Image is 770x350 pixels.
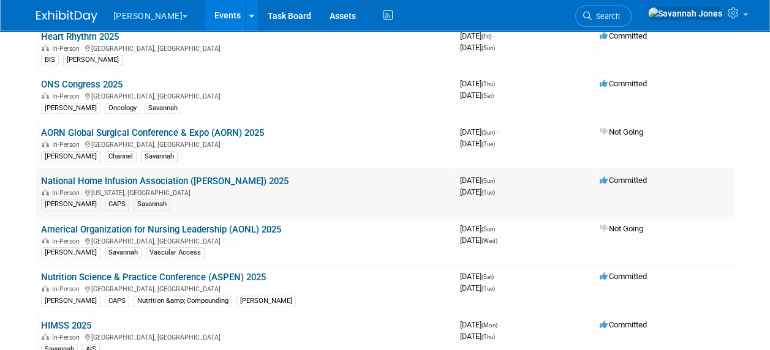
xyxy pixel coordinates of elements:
[600,272,647,281] span: Committed
[134,296,232,307] div: Nutrition &amp; Compounding
[460,43,495,52] span: [DATE]
[41,151,100,162] div: [PERSON_NAME]
[52,189,83,197] span: In-Person
[236,296,296,307] div: [PERSON_NAME]
[41,187,450,197] div: [US_STATE], [GEOGRAPHIC_DATA]
[52,285,83,293] span: In-Person
[41,199,100,210] div: [PERSON_NAME]
[460,139,495,148] span: [DATE]
[42,141,49,147] img: In-Person Event
[41,283,450,293] div: [GEOGRAPHIC_DATA], [GEOGRAPHIC_DATA]
[41,103,100,114] div: [PERSON_NAME]
[497,176,499,185] span: -
[497,127,499,136] span: -
[481,33,491,40] span: (Fri)
[460,176,499,185] span: [DATE]
[42,45,49,51] img: In-Person Event
[592,12,620,21] span: Search
[105,103,140,114] div: Oncology
[42,92,49,99] img: In-Person Event
[460,332,495,341] span: [DATE]
[460,272,497,281] span: [DATE]
[41,43,450,53] div: [GEOGRAPHIC_DATA], [GEOGRAPHIC_DATA]
[105,296,129,307] div: CAPS
[481,129,495,136] span: (Sun)
[496,272,497,281] span: -
[481,177,495,184] span: (Sun)
[41,31,119,42] a: Heart Rhythm 2025
[63,54,123,65] div: [PERSON_NAME]
[41,176,289,187] a: National Home Infusion Association ([PERSON_NAME]) 2025
[481,285,495,292] span: (Tue)
[141,151,178,162] div: Savannah
[497,79,499,88] span: -
[460,79,499,88] span: [DATE]
[481,333,495,340] span: (Thu)
[41,54,59,65] div: BIS
[600,320,647,329] span: Committed
[460,283,495,292] span: [DATE]
[481,322,497,329] span: (Mon)
[105,151,137,162] div: Channel
[575,6,632,27] a: Search
[481,274,494,280] span: (Sat)
[145,103,181,114] div: Savannah
[497,224,499,233] span: -
[42,285,49,291] img: In-Person Event
[600,127,643,136] span: Not Going
[460,224,499,233] span: [DATE]
[460,91,494,100] span: [DATE]
[41,236,450,245] div: [GEOGRAPHIC_DATA], [GEOGRAPHIC_DATA]
[52,237,83,245] span: In-Person
[42,189,49,195] img: In-Person Event
[41,224,281,235] a: Americal Organization for Nursing Leadership (AONL) 2025
[481,141,495,147] span: (Tue)
[41,296,100,307] div: [PERSON_NAME]
[481,45,495,51] span: (Sun)
[481,81,495,87] span: (Thu)
[647,7,723,20] img: Savannah Jones
[460,187,495,196] span: [DATE]
[41,91,450,100] div: [GEOGRAPHIC_DATA], [GEOGRAPHIC_DATA]
[42,333,49,340] img: In-Person Event
[146,247,205,258] div: Vascular Access
[600,176,647,185] span: Committed
[600,79,647,88] span: Committed
[460,31,495,40] span: [DATE]
[134,199,170,210] div: Savannah
[105,247,142,258] div: Savannah
[41,127,264,138] a: AORN Global Surgical Conference & Expo (AORN) 2025
[600,31,647,40] span: Committed
[499,320,501,329] span: -
[52,45,83,53] span: In-Person
[52,333,83,341] span: In-Person
[41,332,450,341] div: [GEOGRAPHIC_DATA], [GEOGRAPHIC_DATA]
[481,237,497,244] span: (Wed)
[460,127,499,136] span: [DATE]
[481,92,494,99] span: (Sat)
[41,320,91,331] a: HIMSS 2025
[41,247,100,258] div: [PERSON_NAME]
[42,237,49,244] img: In-Person Event
[460,236,497,245] span: [DATE]
[41,79,123,90] a: ONS Congress 2025
[493,31,495,40] span: -
[481,226,495,233] span: (Sun)
[41,272,266,283] a: Nutrition Science & Practice Conference (ASPEN) 2025
[105,199,129,210] div: CAPS
[52,92,83,100] span: In-Person
[481,189,495,196] span: (Tue)
[52,141,83,149] span: In-Person
[41,139,450,149] div: [GEOGRAPHIC_DATA], [GEOGRAPHIC_DATA]
[460,320,501,329] span: [DATE]
[36,10,97,23] img: ExhibitDay
[600,224,643,233] span: Not Going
